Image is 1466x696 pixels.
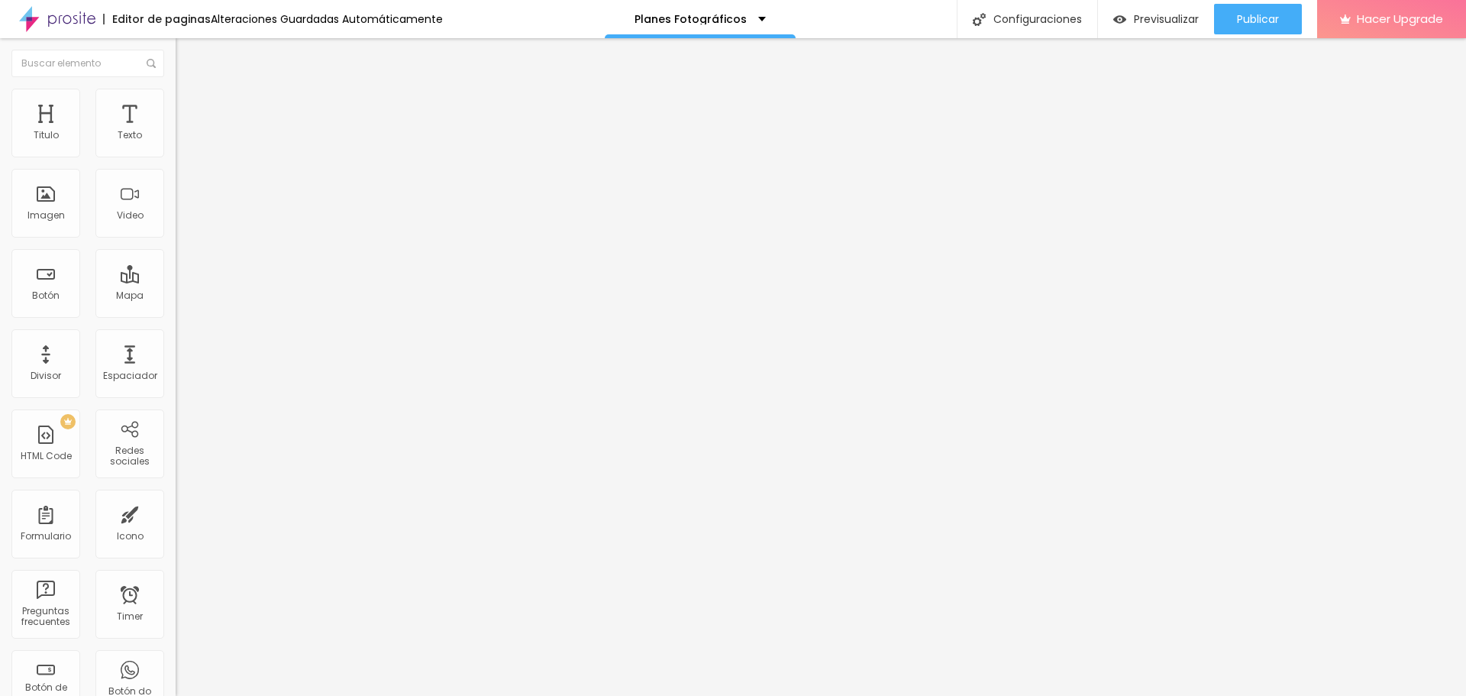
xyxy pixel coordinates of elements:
div: Mapa [116,290,144,301]
div: Video [117,210,144,221]
img: Icone [147,59,156,68]
span: Publicar [1237,13,1279,25]
div: HTML Code [21,451,72,461]
div: Preguntas frecuentes [15,606,76,628]
button: Publicar [1214,4,1302,34]
div: Timer [117,611,143,622]
div: Divisor [31,371,61,381]
iframe: Editor [176,38,1466,696]
div: Alteraciones Guardadas Automáticamente [211,14,443,24]
img: Icone [973,13,986,26]
div: Editor de paginas [103,14,211,24]
div: Texto [118,130,142,141]
span: Previsualizar [1134,13,1199,25]
div: Icono [117,531,144,542]
div: Formulario [21,531,71,542]
span: Hacer Upgrade [1357,12,1443,25]
div: Imagen [27,210,65,221]
button: Previsualizar [1098,4,1214,34]
p: Planes Fotográficos [635,14,747,24]
div: Espaciador [103,371,157,381]
div: Titulo [34,130,59,141]
img: view-1.svg [1113,13,1126,26]
input: Buscar elemento [11,50,164,77]
div: Redes sociales [99,445,160,468]
div: Botón [32,290,60,301]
